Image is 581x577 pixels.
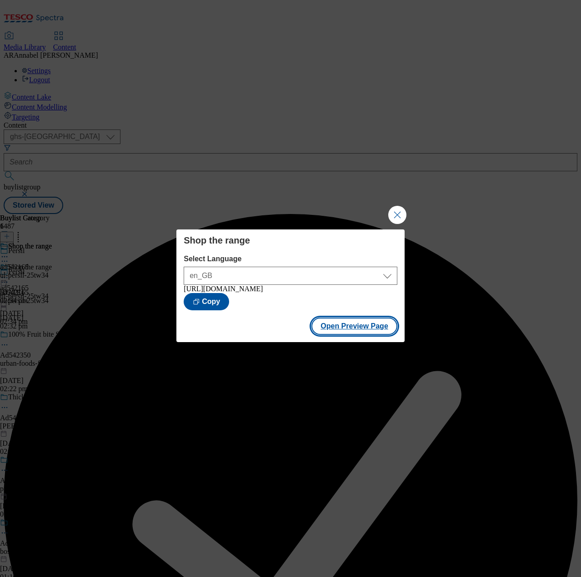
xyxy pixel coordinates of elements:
[184,235,397,246] h4: Shop the range
[311,318,397,335] button: Open Preview Page
[176,229,405,342] div: Modal
[184,285,397,293] div: [URL][DOMAIN_NAME]
[184,255,397,263] label: Select Language
[388,206,406,224] button: Close Modal
[184,293,229,310] button: Copy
